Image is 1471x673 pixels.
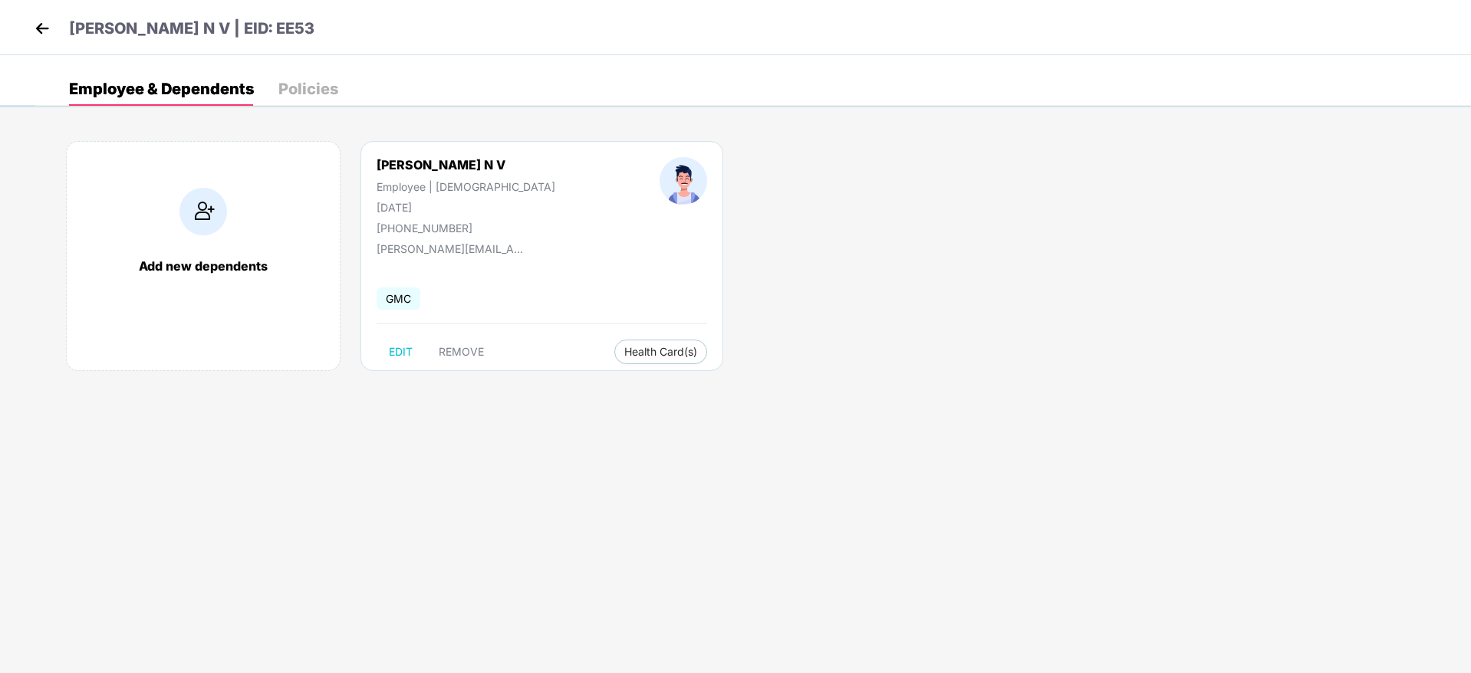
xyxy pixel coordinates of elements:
div: Employee & Dependents [69,81,254,97]
div: [DATE] [377,201,555,214]
button: Health Card(s) [614,340,707,364]
div: [PERSON_NAME] N V [377,157,555,172]
div: Employee | [DEMOGRAPHIC_DATA] [377,180,555,193]
img: addIcon [179,188,227,235]
button: EDIT [377,340,425,364]
span: GMC [377,287,420,310]
img: back [31,17,54,40]
button: REMOVE [426,340,496,364]
div: Add new dependents [82,258,324,274]
div: [PERSON_NAME][EMAIL_ADDRESS][DOMAIN_NAME] [377,242,530,255]
div: [PHONE_NUMBER] [377,222,555,235]
div: Policies [278,81,338,97]
img: profileImage [660,157,707,205]
span: Health Card(s) [624,348,697,356]
p: [PERSON_NAME] N V | EID: EE53 [69,17,314,41]
span: EDIT [389,346,413,358]
span: REMOVE [439,346,484,358]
